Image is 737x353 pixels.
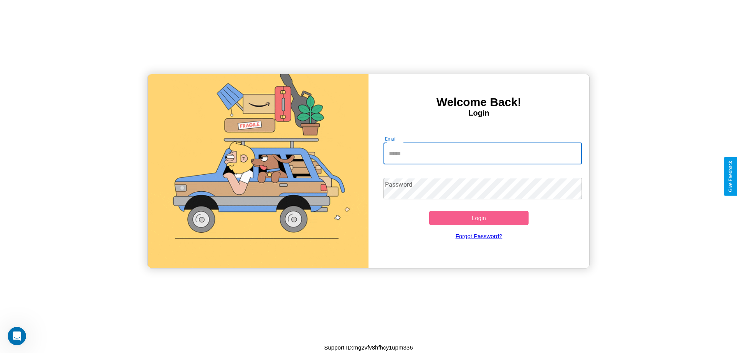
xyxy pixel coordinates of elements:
[380,225,578,247] a: Forgot Password?
[324,342,413,353] p: Support ID: mg2vfv8hfhcy1upm336
[368,96,589,109] h3: Welcome Back!
[385,136,397,142] label: Email
[8,327,26,345] iframe: Intercom live chat
[368,109,589,118] h4: Login
[148,74,368,268] img: gif
[728,161,733,192] div: Give Feedback
[429,211,529,225] button: Login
